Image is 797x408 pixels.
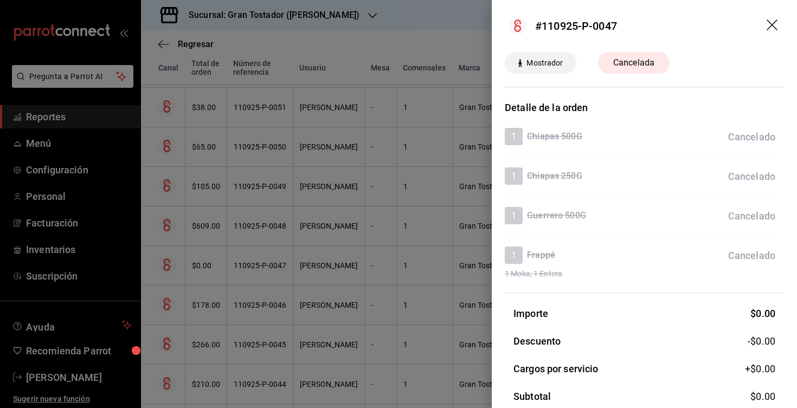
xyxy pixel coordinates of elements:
div: Cancelado [728,129,775,144]
h3: Cargos por servicio [513,361,599,376]
span: $ 0.00 [750,391,775,402]
div: Cancelado [728,169,775,184]
span: +$ 0.00 [745,361,775,376]
span: -$0.00 [748,334,775,348]
span: 1 [505,249,523,262]
h4: Frappé [527,249,555,262]
h4: Guerrero 500G [527,209,586,222]
span: $ 0.00 [750,308,775,319]
span: 1 [505,170,523,183]
h4: Chiapas 500G [527,130,582,143]
span: 1 [505,209,523,222]
h4: Chiapas 250G [527,170,582,183]
span: 1 [505,130,523,143]
span: Cancelada [607,56,661,69]
div: Cancelado [728,209,775,223]
button: drag [767,20,780,33]
h3: Subtotal [513,389,551,404]
h3: Descuento [513,334,561,348]
span: 1 Moka, 1 Entera [505,268,775,280]
div: Cancelado [728,248,775,263]
h3: Detalle de la orden [505,100,784,115]
div: #110925-P-0047 [535,18,617,34]
h3: Importe [513,306,548,321]
span: Mostrador [522,57,567,69]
